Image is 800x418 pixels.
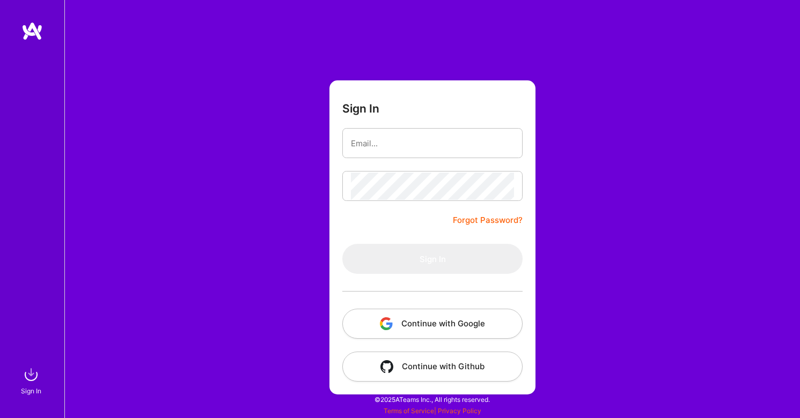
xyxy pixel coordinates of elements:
[380,317,393,330] img: icon
[64,386,800,413] div: © 2025 ATeams Inc., All rights reserved.
[380,360,393,373] img: icon
[351,130,514,157] input: Email...
[21,21,43,41] img: logo
[453,214,523,227] a: Forgot Password?
[342,244,523,274] button: Sign In
[21,385,41,397] div: Sign In
[342,309,523,339] button: Continue with Google
[20,364,42,385] img: sign in
[342,102,379,115] h3: Sign In
[342,352,523,382] button: Continue with Github
[23,364,42,397] a: sign inSign In
[438,407,481,415] a: Privacy Policy
[384,407,434,415] a: Terms of Service
[384,407,481,415] span: |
